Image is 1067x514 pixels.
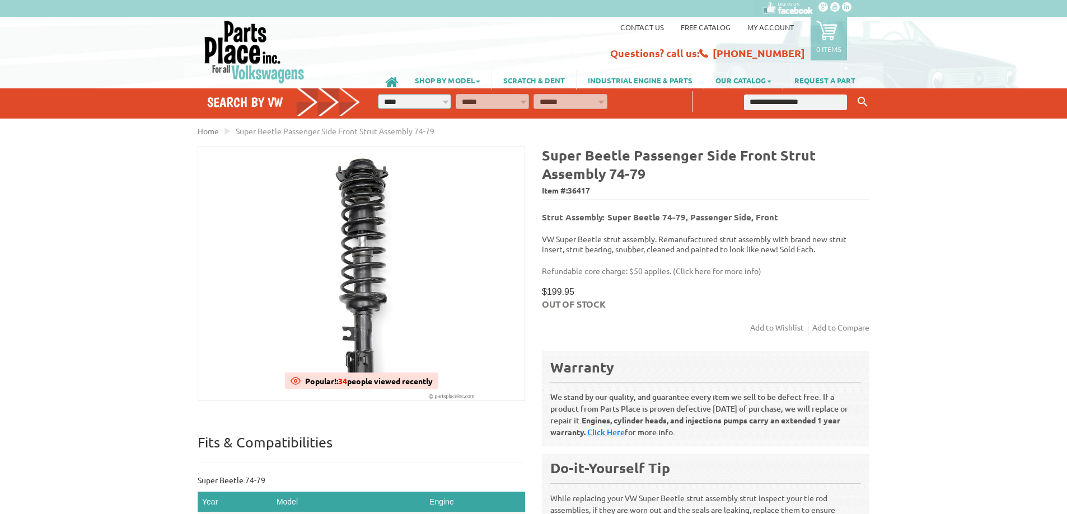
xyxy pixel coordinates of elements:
[425,492,525,512] th: Engine
[198,126,219,136] a: Home
[704,70,783,89] a: OUR CATALOG
[676,266,759,276] a: Click here for more info
[681,22,731,32] a: Free Catalog
[542,146,816,182] b: Super Beetle Passenger Side Front Strut Assembly 74-79
[620,22,664,32] a: Contact us
[750,320,808,334] a: Add to Wishlist
[587,427,625,437] a: Click Here
[198,147,525,400] img: Super Beetle Passenger Side Front Strut Assembly 74-79
[542,234,869,254] p: VW Super Beetle strut assembly. Remanufactured strut assembly with brand new strut insert, strut ...
[207,94,361,110] h4: Search by VW
[812,320,869,334] a: Add to Compare
[747,22,794,32] a: My Account
[550,415,840,437] b: Engines, cylinder heads, and injections pumps carry an extended 1 year warranty.
[577,70,704,89] a: INDUSTRIAL ENGINE & PARTS
[568,185,590,195] span: 36417
[236,126,434,136] span: Super Beetle Passenger Side Front Strut Assembly 74-79
[542,298,606,310] span: Out of stock
[198,492,272,512] th: Year
[854,93,871,111] button: Keyword Search
[198,433,525,463] p: Fits & Compatibilities
[816,44,841,54] p: 0 items
[542,265,861,277] p: Refundable core charge: $50 applies. ( )
[783,70,867,89] a: REQUEST A PART
[811,17,847,60] a: 0 items
[404,70,492,89] a: SHOP BY MODEL
[550,382,861,438] p: We stand by our quality, and guarantee every item we sell to be defect free. If a product from Pa...
[542,211,778,223] b: Strut Assembly: Super Beetle 74-79, Passenger Side, Front
[492,70,576,89] a: SCRATCH & DENT
[203,20,306,84] img: Parts Place Inc!
[550,358,861,376] div: Warranty
[272,492,425,512] th: Model
[542,286,574,297] span: $199.95
[550,459,670,477] b: Do-it-Yourself Tip
[198,474,525,486] p: Super Beetle 74-79
[542,183,869,199] span: Item #:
